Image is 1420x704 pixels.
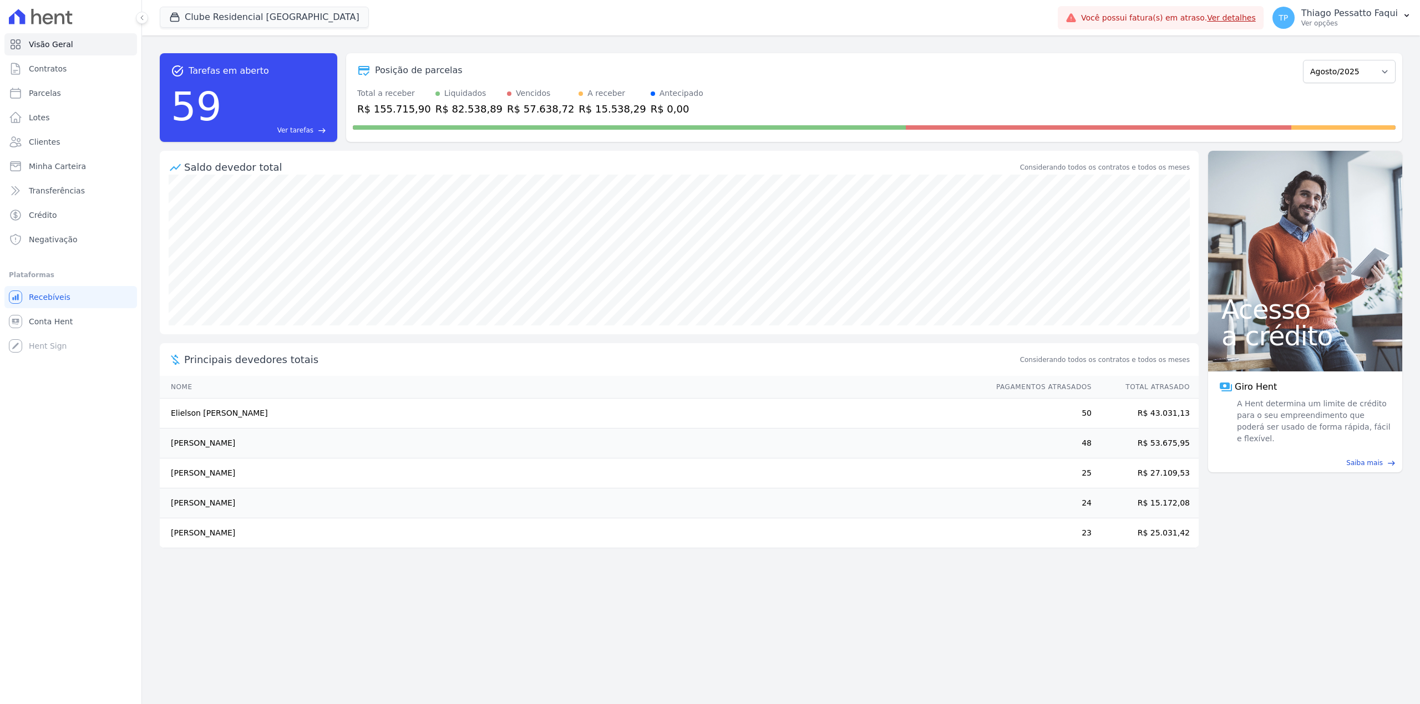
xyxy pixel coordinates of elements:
[29,112,50,123] span: Lotes
[160,428,986,458] td: [PERSON_NAME]
[1092,488,1199,518] td: R$ 15.172,08
[375,64,463,77] div: Posição de parcelas
[444,88,486,99] div: Liquidados
[357,88,431,99] div: Total a receber
[160,7,369,28] button: Clube Residencial [GEOGRAPHIC_DATA]
[29,88,61,99] span: Parcelas
[516,88,550,99] div: Vencidos
[4,58,137,80] a: Contratos
[1020,355,1190,365] span: Considerando todos os contratos e todos os meses
[1092,428,1199,458] td: R$ 53.675,95
[4,33,137,55] a: Visão Geral
[1092,399,1199,428] td: R$ 43.031,13
[1092,376,1199,399] th: Total Atrasado
[986,376,1092,399] th: Pagamentos Atrasados
[986,458,1092,488] td: 25
[4,82,137,104] a: Parcelas
[1081,12,1256,24] span: Você possui fatura(s) em atraso.
[184,160,1018,175] div: Saldo devedor total
[587,88,625,99] div: A receber
[9,268,133,282] div: Plataformas
[318,126,326,135] span: east
[1215,458,1396,468] a: Saiba mais east
[1264,2,1420,33] button: TP Thiago Pessatto Faqui Ver opções
[171,64,184,78] span: task_alt
[160,399,986,428] td: Elielson [PERSON_NAME]
[1235,398,1391,445] span: A Hent determina um limite de crédito para o seu empreendimento que poderá ser usado de forma ráp...
[1346,458,1383,468] span: Saiba mais
[4,228,137,251] a: Negativação
[1221,296,1389,323] span: Acesso
[29,63,67,74] span: Contratos
[986,518,1092,548] td: 23
[29,292,70,303] span: Recebíveis
[1221,323,1389,349] span: a crédito
[160,518,986,548] td: [PERSON_NAME]
[160,488,986,518] td: [PERSON_NAME]
[4,131,137,153] a: Clientes
[651,101,703,116] div: R$ 0,00
[4,310,137,333] a: Conta Hent
[660,88,703,99] div: Antecipado
[1092,518,1199,548] td: R$ 25.031,42
[986,399,1092,428] td: 50
[1020,162,1190,172] div: Considerando todos os contratos e todos os meses
[226,125,326,135] a: Ver tarefas east
[29,185,85,196] span: Transferências
[4,106,137,129] a: Lotes
[4,180,137,202] a: Transferências
[1092,458,1199,488] td: R$ 27.109,53
[435,101,503,116] div: R$ 82.538,89
[986,428,1092,458] td: 48
[4,286,137,308] a: Recebíveis
[4,204,137,226] a: Crédito
[357,101,431,116] div: R$ 155.715,90
[29,234,78,245] span: Negativação
[29,210,57,221] span: Crédito
[1387,459,1396,467] span: east
[277,125,313,135] span: Ver tarefas
[29,161,86,172] span: Minha Carteira
[160,376,986,399] th: Nome
[1279,14,1288,22] span: TP
[1301,8,1398,19] p: Thiago Pessatto Faqui
[1235,380,1277,394] span: Giro Hent
[4,155,137,177] a: Minha Carteira
[171,78,222,135] div: 59
[507,101,574,116] div: R$ 57.638,72
[579,101,646,116] div: R$ 15.538,29
[1301,19,1398,28] p: Ver opções
[1207,13,1256,22] a: Ver detalhes
[986,488,1092,518] td: 24
[29,316,73,327] span: Conta Hent
[160,458,986,488] td: [PERSON_NAME]
[189,64,269,78] span: Tarefas em aberto
[29,39,73,50] span: Visão Geral
[29,136,60,147] span: Clientes
[184,352,1018,367] span: Principais devedores totais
